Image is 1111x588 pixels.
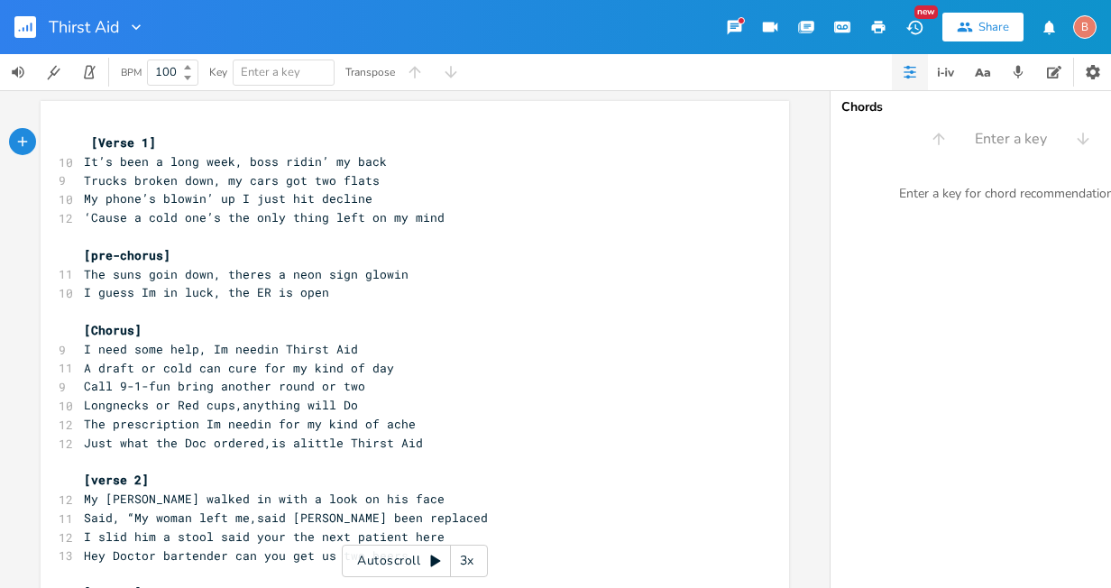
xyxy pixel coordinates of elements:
[91,134,156,151] span: [Verse 1]
[84,247,170,263] span: [pre-chorus]
[84,209,445,225] span: ‘Cause a cold one’s the only thing left on my mind
[84,172,380,188] span: Trucks broken down, my cars got two flats
[978,19,1009,35] div: Share
[84,378,365,394] span: Call 9-1-fun bring another round or two
[914,5,938,19] div: New
[84,322,142,338] span: [Chorus]
[84,435,423,451] span: Just what the Doc ordered,is alittle Thirst Aid
[84,510,488,526] span: Said, “My woman left me,said [PERSON_NAME] been replaced
[84,397,358,413] span: Longnecks or Red cups,anything will Do
[49,19,120,35] span: Thirst Aid
[84,360,394,376] span: A draft or cold can cure for my kind of day
[84,190,372,207] span: My phone’s blowin’ up I just hit decline
[84,416,416,432] span: The prescription Im needin for my kind of ache
[342,545,488,577] div: Autoscroll
[84,491,445,507] span: My [PERSON_NAME] walked in with a look on his face
[241,64,300,80] span: Enter a key
[451,545,483,577] div: 3x
[84,528,445,545] span: I slid him a stool said your the next patient here
[84,284,329,300] span: I guess Im in luck, the ER is open
[84,153,387,170] span: It’s been a long week, boss ridin’ my back
[345,67,395,78] div: Transpose
[84,547,409,564] span: Hey Doctor bartender can you get us two beers
[209,67,227,78] div: Key
[84,472,149,488] span: [verse 2]
[1073,6,1097,48] button: B
[121,68,142,78] div: BPM
[84,341,358,357] span: I need some help, Im needin Thirst Aid
[942,13,1024,41] button: Share
[896,11,932,43] button: New
[84,266,409,282] span: The suns goin down, theres a neon sign glowin
[975,129,1047,150] span: Enter a key
[1073,15,1097,39] div: bjb3598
